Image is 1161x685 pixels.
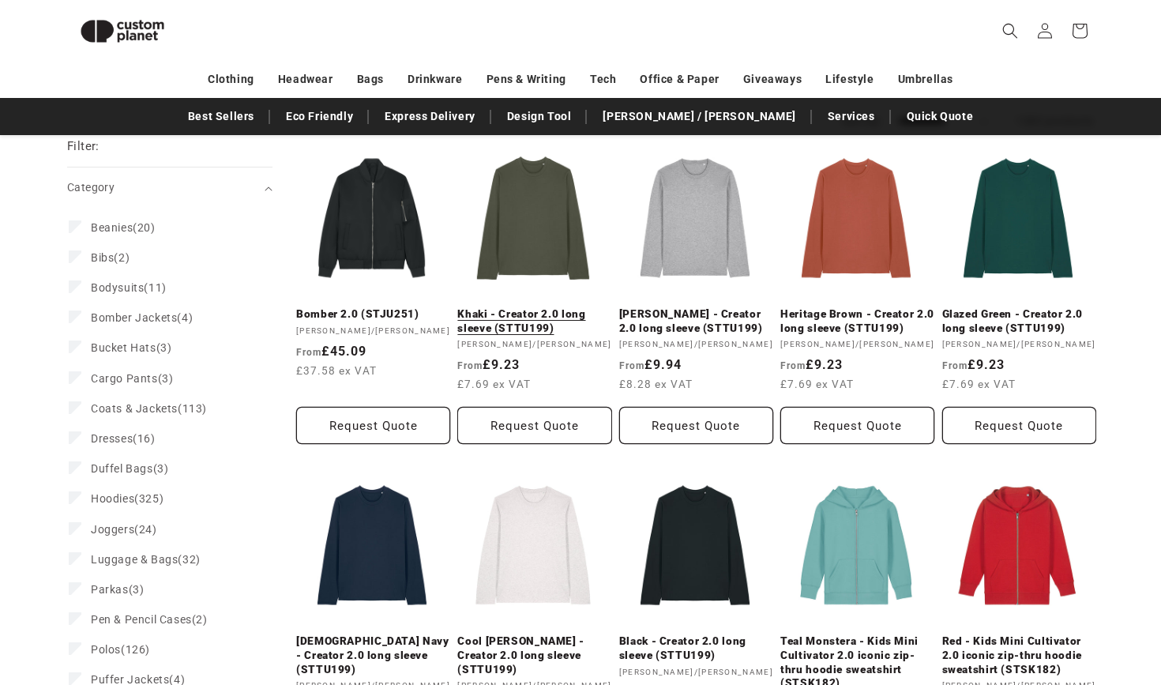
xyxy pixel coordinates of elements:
[898,66,953,93] a: Umbrellas
[590,66,616,93] a: Tech
[91,613,192,626] span: Pen & Pencil Cases
[67,181,115,194] span: Category
[743,66,802,93] a: Giveaways
[296,634,450,676] a: [DEMOGRAPHIC_DATA] Navy - Creator 2.0 long sleeve (STTU199)
[91,522,157,536] span: (24)
[780,307,934,335] a: Heritage Brown - Creator 2.0 long sleeve (STTU199)
[278,103,361,130] a: Eco Friendly
[377,103,483,130] a: Express Delivery
[67,137,100,156] h2: Filter:
[67,6,178,56] img: Custom Planet
[91,461,168,476] span: (3)
[820,103,883,130] a: Services
[91,583,129,596] span: Parkas
[457,407,611,444] button: Request Quote
[499,103,580,130] a: Design Tool
[457,307,611,335] a: Khaki - Creator 2.0 long sleeve (STTU199)
[91,311,193,325] span: (4)
[91,432,133,445] span: Dresses
[91,250,130,265] span: (2)
[91,642,150,657] span: (126)
[91,492,134,505] span: Hoodies
[91,643,121,656] span: Polos
[91,281,144,294] span: Bodysuits
[640,66,719,93] a: Office & Paper
[619,407,773,444] button: Request Quote
[780,407,934,444] button: Request Quote
[91,582,144,597] span: (3)
[899,103,982,130] a: Quick Quote
[890,514,1161,685] iframe: Chat Widget
[91,552,201,566] span: (32)
[457,634,611,676] a: Cool [PERSON_NAME] - Creator 2.0 long sleeve (STTU199)
[91,462,153,475] span: Duffel Bags
[91,523,134,536] span: Joggers
[91,553,178,566] span: Luggage & Bags
[278,66,333,93] a: Headwear
[825,66,874,93] a: Lifestyle
[487,66,566,93] a: Pens & Writing
[595,103,803,130] a: [PERSON_NAME] / [PERSON_NAME]
[91,431,156,446] span: (16)
[296,407,450,444] button: Request Quote
[91,491,163,506] span: (325)
[67,167,272,208] summary: Category (0 selected)
[408,66,462,93] a: Drinkware
[942,407,1096,444] button: Request Quote
[91,612,208,627] span: (2)
[993,13,1028,48] summary: Search
[619,634,773,662] a: Black - Creator 2.0 long sleeve (STTU199)
[91,280,167,295] span: (11)
[208,66,254,93] a: Clothing
[619,307,773,335] a: [PERSON_NAME] - Creator 2.0 long sleeve (STTU199)
[91,402,178,415] span: Coats & Jackets
[180,103,262,130] a: Best Sellers
[296,307,450,322] a: Bomber 2.0 (STJU251)
[91,341,156,354] span: Bucket Hats
[91,341,171,355] span: (3)
[942,307,1096,335] a: Glazed Green - Creator 2.0 long sleeve (STTU199)
[91,371,173,386] span: (3)
[91,220,156,235] span: (20)
[357,66,384,93] a: Bags
[91,221,133,234] span: Beanies
[91,251,114,264] span: Bibs
[91,372,158,385] span: Cargo Pants
[91,401,207,416] span: (113)
[91,311,177,324] span: Bomber Jackets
